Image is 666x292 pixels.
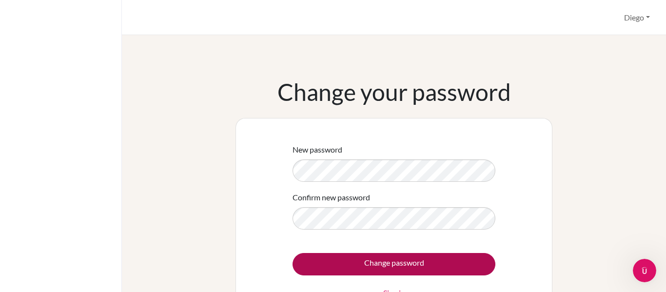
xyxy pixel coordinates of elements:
label: Confirm new password [293,192,370,203]
iframe: Intercom live chat [633,259,656,282]
label: New password [293,144,342,156]
input: Change password [293,253,495,275]
button: Diego [620,8,654,27]
h1: Change your password [277,78,511,106]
